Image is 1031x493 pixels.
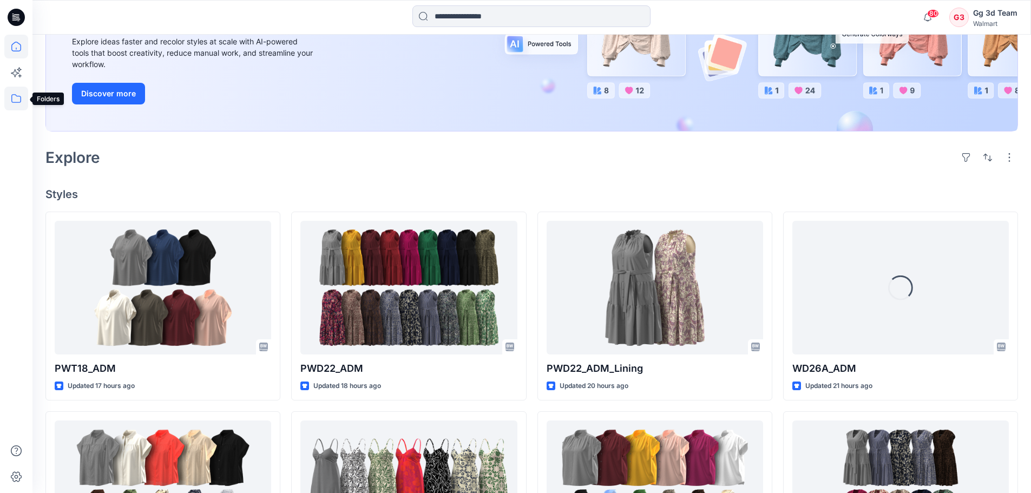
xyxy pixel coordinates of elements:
[300,361,517,376] p: PWD22_ADM
[949,8,969,27] div: G3
[300,221,517,354] a: PWD22_ADM
[805,380,872,392] p: Updated 21 hours ago
[792,361,1009,376] p: WD26A_ADM
[72,36,316,70] div: Explore ideas faster and recolor styles at scale with AI-powered tools that boost creativity, red...
[547,361,763,376] p: PWD22_ADM_Lining
[547,221,763,354] a: PWD22_ADM_Lining
[55,361,271,376] p: PWT18_ADM
[72,83,145,104] button: Discover more
[45,188,1018,201] h4: Styles
[45,149,100,166] h2: Explore
[72,83,316,104] a: Discover more
[927,9,939,18] span: 80
[973,19,1017,28] div: Walmart
[55,221,271,354] a: PWT18_ADM
[313,380,381,392] p: Updated 18 hours ago
[973,6,1017,19] div: Gg 3d Team
[68,380,135,392] p: Updated 17 hours ago
[560,380,628,392] p: Updated 20 hours ago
